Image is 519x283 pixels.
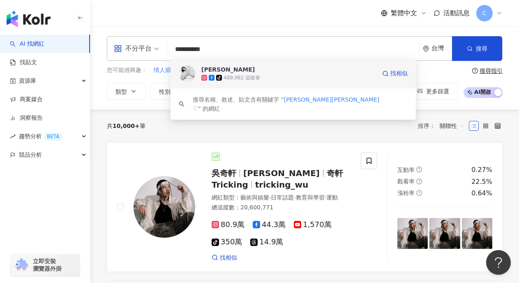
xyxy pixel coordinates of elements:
a: 找相似 [382,65,408,82]
span: 立即安裝 瀏覽器外掛 [33,257,62,272]
span: 44.3萬 [253,220,286,229]
div: 網紅類型 ： [212,194,351,202]
span: 競品分析 [19,146,42,164]
span: 14.9萬 [250,238,283,246]
div: 0.27% [471,165,492,174]
span: [PERSON_NAME][PERSON_NAME] ♡ [193,96,379,112]
span: 活動訊息 [443,9,470,17]
button: 情人節 [153,66,171,75]
span: question-circle [416,190,422,196]
span: 日常話題 [271,194,294,201]
div: BETA [44,132,62,141]
span: question-circle [416,167,422,172]
div: 搜尋指引 [480,67,503,74]
span: 奇軒Tricking [212,168,343,190]
div: 排序： [418,119,469,132]
span: 教育與學習 [296,194,325,201]
span: 1,570萬 [294,220,332,229]
div: 總追蹤數 ： 20,600,771 [212,204,351,212]
span: · [269,194,271,201]
a: KOL Avatar吳奇軒[PERSON_NAME]奇軒Trickingtricking_wu網紅類型：藝術與娛樂·日常話題·教育與學習·運動總追蹤數：20,600,77180.9萬44.3萬1... [107,142,503,272]
span: 觀看率 [397,178,415,185]
button: 更多篩選 [408,83,458,100]
span: question-circle [472,68,478,74]
span: 吳奇軒 [212,168,236,178]
span: tricking_wu [255,180,309,190]
button: 類型 [107,83,145,100]
div: 不分平台 [114,42,152,55]
span: 找相似 [390,70,408,78]
span: 更多篩選 [426,88,449,95]
div: [PERSON_NAME] [201,65,255,74]
span: · [325,194,326,201]
div: 共 筆 [107,123,145,129]
a: 商案媒合 [10,95,43,104]
span: 關聯性 [440,119,464,132]
img: logo [7,11,51,27]
span: 趨勢分析 [19,127,62,146]
img: KOL Avatar [179,65,195,82]
span: [PERSON_NAME] [243,168,320,178]
span: C [482,9,487,18]
div: 489,982 追蹤者 [224,74,260,81]
span: appstore [114,44,122,53]
span: 類型 [115,88,127,95]
span: 性別 [159,88,171,95]
button: 性別 [150,83,189,100]
span: 找相似 [220,254,237,262]
img: post-image [429,218,460,248]
span: 互動率 [397,167,415,173]
img: post-image [462,218,492,248]
button: 搜尋 [452,36,502,61]
span: 10,000+ [113,123,140,129]
span: 您可能感興趣： [107,66,147,74]
div: 台灣 [431,45,452,52]
span: 運動 [326,194,338,201]
a: 洞察報告 [10,114,43,122]
span: 繁體中文 [391,9,417,18]
iframe: Help Scout Beacon - Open [486,250,511,275]
img: KOL Avatar [134,176,195,238]
span: search [179,101,185,107]
span: environment [423,46,429,52]
div: 0.64% [471,189,492,198]
span: 資源庫 [19,72,36,90]
span: 80.9萬 [212,220,245,229]
span: 漲粉率 [397,190,415,196]
a: 找相似 [212,254,237,262]
span: 350萬 [212,238,242,246]
span: 搜尋 [476,45,487,52]
img: post-image [397,218,428,248]
div: 22.5% [471,177,492,186]
img: chrome extension [13,258,29,271]
span: 情人節 [154,66,171,74]
span: 藝術與娛樂 [240,194,269,201]
a: chrome extension立即安裝 瀏覽器外掛 [11,254,80,276]
a: searchAI 找網紅 [10,40,44,48]
span: · [294,194,295,201]
span: question-circle [416,179,422,184]
span: rise [10,134,16,139]
a: 找貼文 [10,58,37,67]
div: 搜尋名稱、敘述、貼文含有關鍵字 “ ” 的網紅 [193,95,408,113]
